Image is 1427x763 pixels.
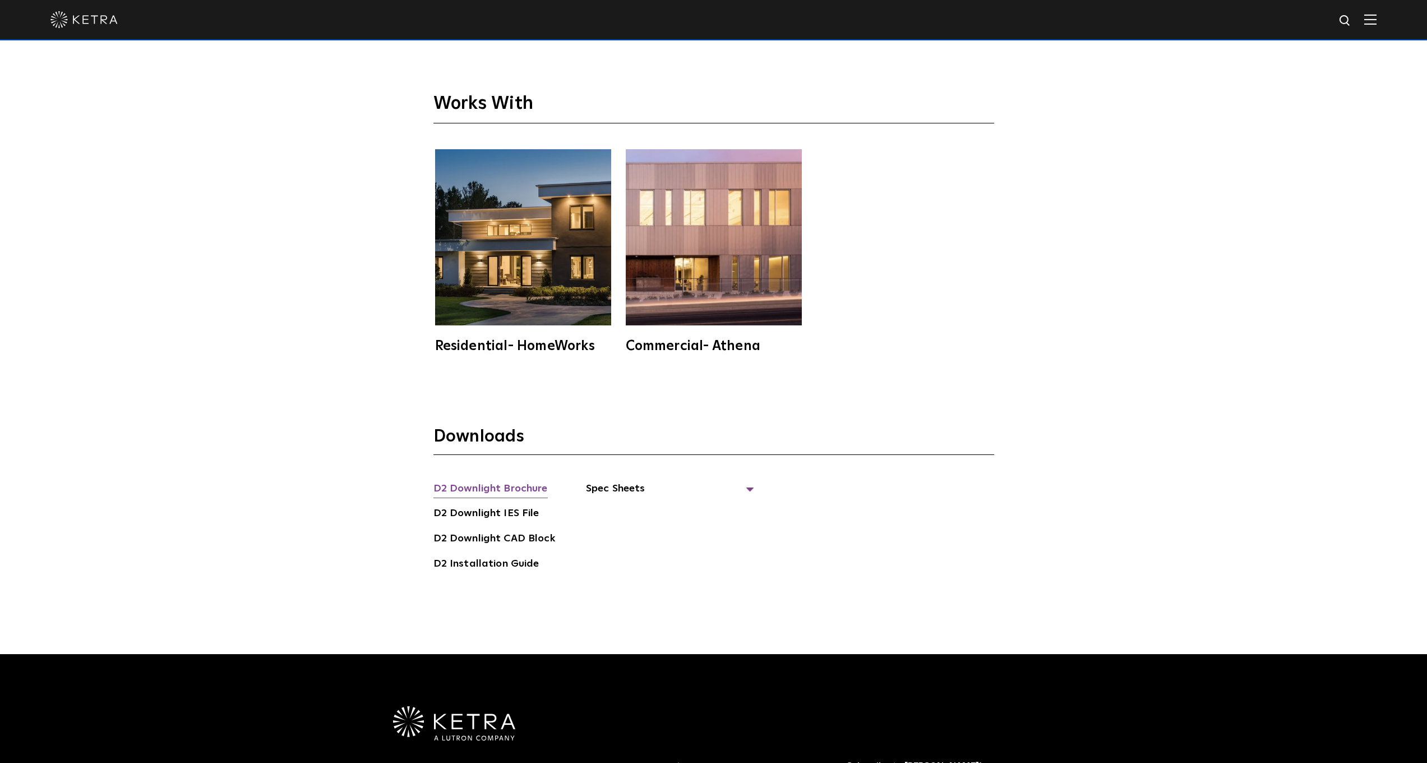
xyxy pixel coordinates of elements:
h3: Downloads [433,426,994,455]
a: D2 Downlight IES File [433,505,539,523]
img: athena-square [626,149,802,325]
a: D2 Installation Guide [433,556,539,574]
img: Hamburger%20Nav.svg [1364,14,1377,25]
div: Commercial- Athena [626,339,802,353]
a: Residential- HomeWorks [433,149,613,353]
a: D2 Downlight CAD Block [433,531,555,549]
span: Spec Sheets [586,481,754,505]
div: Residential- HomeWorks [435,339,611,353]
a: D2 Downlight Brochure [433,481,548,499]
img: Ketra-aLutronCo_White_RGB [393,706,515,741]
img: search icon [1338,14,1352,28]
img: ketra-logo-2019-white [50,11,118,28]
h3: Works With [433,93,994,123]
img: homeworks_hero [435,149,611,325]
a: Commercial- Athena [624,149,803,353]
